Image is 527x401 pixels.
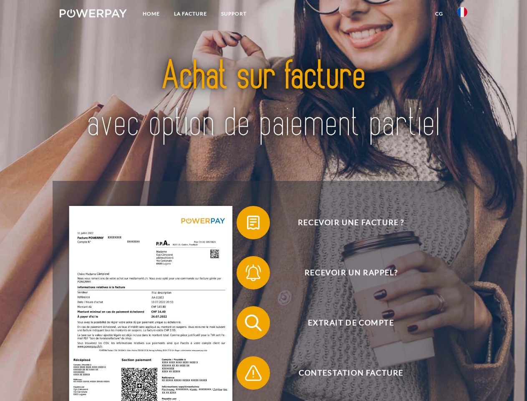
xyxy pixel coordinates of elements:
[243,312,264,333] img: qb_search.svg
[243,212,264,233] img: qb_bill.svg
[243,363,264,383] img: qb_warning.svg
[237,206,454,239] button: Recevoir une facture ?
[428,6,450,21] a: CG
[80,40,447,160] img: title-powerpay_fr.svg
[60,9,127,18] img: logo-powerpay-white.svg
[237,356,454,390] button: Contestation Facture
[249,356,453,390] span: Contestation Facture
[237,256,454,289] button: Recevoir un rappel?
[249,306,453,340] span: Extrait de compte
[167,6,214,21] a: LA FACTURE
[136,6,167,21] a: Home
[237,306,454,340] button: Extrait de compte
[249,256,453,289] span: Recevoir un rappel?
[249,206,453,239] span: Recevoir une facture ?
[243,262,264,283] img: qb_bell.svg
[214,6,254,21] a: Support
[457,7,467,17] img: fr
